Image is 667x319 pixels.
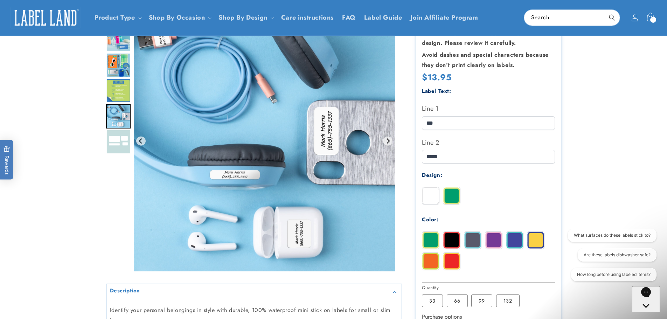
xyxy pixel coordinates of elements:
a: FAQ [338,9,360,26]
span: FAQ [342,14,356,22]
img: Grey [464,232,481,249]
div: Go to slide 7 [106,130,131,154]
label: 132 [496,294,520,307]
label: Line 1 [422,103,555,114]
strong: Avoid dashes and special characters because they don’t print clearly on labels. [422,51,549,69]
img: Yellow [527,232,544,249]
button: Search [604,10,620,25]
button: Next slide [383,136,392,146]
div: Go to slide 6 [106,104,131,129]
div: Go to slide 5 [106,78,131,103]
span: 1 [652,17,654,23]
img: Assorted Name Labels - Label Land [106,53,131,77]
iframe: Gorgias live chat messenger [632,286,660,312]
label: Label Text: [422,87,451,95]
summary: Description [106,284,402,300]
strong: The font shown in the name preview reflects the exact style that will appear in your final design... [422,19,546,47]
img: Blue [506,232,523,249]
a: Join Affiliate Program [406,9,482,26]
img: Red [443,253,460,270]
img: Solid [422,187,439,204]
iframe: Sign Up via Text for Offers [6,263,89,284]
a: Care instructions [277,9,338,26]
label: Line 2 [422,137,555,148]
label: 99 [471,294,492,307]
a: Shop By Design [218,13,267,22]
summary: Shop By Occasion [145,9,215,26]
label: 33 [422,294,443,307]
div: Go to slide 3 [106,27,131,52]
img: Purple [485,232,502,249]
span: Rewards [4,145,10,174]
img: Green [422,232,439,249]
h2: Description [110,287,140,294]
div: Go to slide 4 [106,53,131,77]
img: Orange [422,253,439,270]
span: Shop By Occasion [149,14,205,22]
iframe: Gorgias live chat conversation starters [558,229,660,287]
img: Assorted Name Labels - Label Land [106,27,131,52]
img: Label Land [11,7,81,29]
span: Label Guide [364,14,402,22]
a: Label Land [8,4,83,31]
a: Product Type [95,13,135,22]
img: Border [443,187,460,204]
legend: Quantity [422,284,439,291]
span: $13.95 [422,71,452,83]
summary: Shop By Design [214,9,277,26]
span: Join Affiliate Program [410,14,478,22]
a: Label Guide [360,9,407,26]
label: Design: [422,171,442,179]
summary: Product Type [90,9,145,26]
label: 66 [447,294,468,307]
label: Color: [422,216,439,223]
button: Previous slide [136,136,146,146]
img: Black [443,232,460,249]
img: Assorted Name Labels - Label Land [106,78,131,103]
span: Care instructions [281,14,334,22]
